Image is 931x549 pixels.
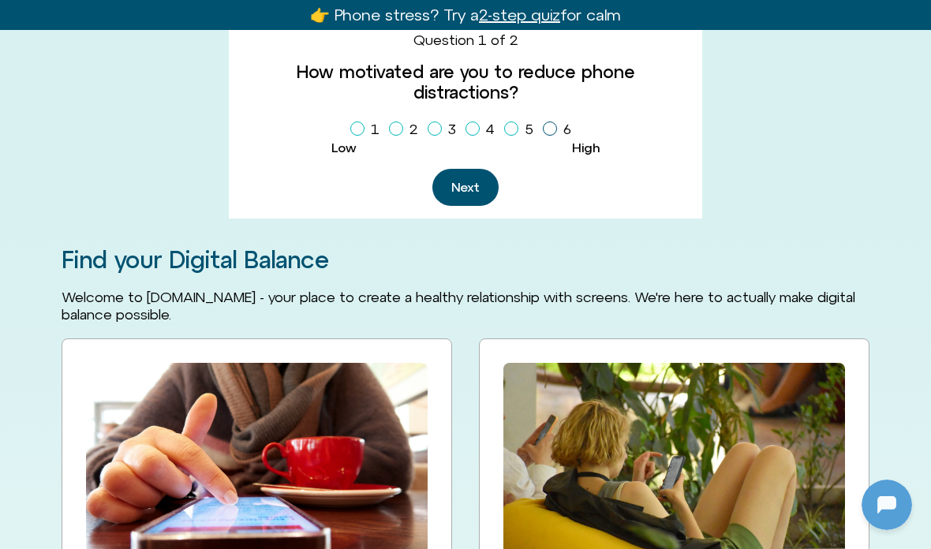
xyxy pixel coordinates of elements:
a: 👉 Phone stress? Try a2-step quizfor calm [310,6,621,24]
label: 3 [428,116,462,143]
iframe: Botpress [862,480,912,530]
label: 4 [466,116,501,143]
label: 5 [504,116,540,143]
span: Welcome to [DOMAIN_NAME] - your place to create a healthy relationship with screens. We're here t... [62,289,855,323]
span: Low [331,140,357,155]
label: 6 [543,116,578,143]
h2: Find your Digital Balance [62,247,869,273]
label: How motivated are you to reduce phone distractions? [241,62,690,103]
label: 2 [389,116,424,143]
div: Question 1 of 2 [241,32,690,49]
label: 1 [350,116,386,143]
button: Next [432,169,499,206]
u: 2-step quiz [479,6,560,24]
span: High [572,140,600,155]
form: Homepage Sign Up [241,32,690,206]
